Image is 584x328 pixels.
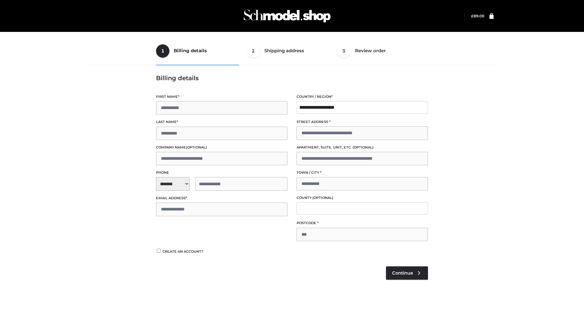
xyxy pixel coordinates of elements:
[297,94,428,100] label: Country / Region
[471,14,474,18] span: £
[242,4,333,28] img: Schmodel Admin 964
[156,249,162,253] input: Create an account?
[297,220,428,226] label: Postcode
[297,170,428,176] label: Town / City
[156,195,287,201] label: Email address
[156,119,287,125] label: Last name
[297,119,428,125] label: Street address
[392,270,413,276] span: Continue
[297,195,428,201] label: County
[156,170,287,176] label: Phone
[156,94,287,100] label: First name
[186,145,207,149] span: (optional)
[297,145,428,150] label: Apartment, suite, unit, etc.
[353,145,374,149] span: (optional)
[162,249,203,254] span: Create an account?
[156,74,428,82] h3: Billing details
[156,145,287,150] label: Company name
[386,266,428,280] a: Continue
[471,14,484,18] bdi: 89.00
[312,196,333,200] span: (optional)
[471,14,484,18] a: £89.00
